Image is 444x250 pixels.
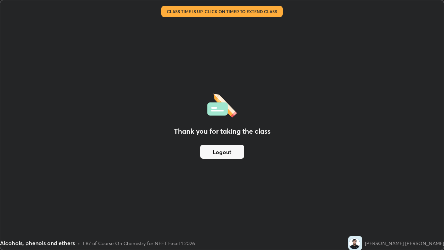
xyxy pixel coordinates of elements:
h2: Thank you for taking the class [174,126,271,136]
button: Logout [200,145,244,159]
img: 9bacbe2b33384c509b0da76cea644c4d.jpg [348,236,362,250]
div: [PERSON_NAME] [PERSON_NAME] [365,240,444,247]
div: • [78,240,80,247]
div: L87 of Course On Chemistry for NEET Excel 1 2026 [83,240,195,247]
img: offlineFeedback.1438e8b3.svg [207,91,237,118]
